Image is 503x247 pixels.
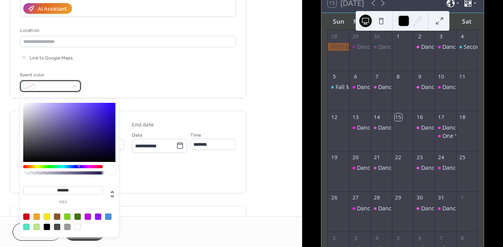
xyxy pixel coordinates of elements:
div: Location [20,26,234,35]
div: Dance Fitness [349,43,370,51]
div: 1 [459,194,466,201]
div: #9B9B9B [64,224,71,230]
div: 29 [395,194,402,201]
div: Dance Fitness Class [371,124,392,132]
div: 19 [330,154,338,161]
div: 2 [416,33,423,40]
div: 28 [373,194,380,201]
div: #D0021B [23,214,30,220]
div: #BD10E0 [85,214,91,220]
div: Dance Fitness Class [434,83,456,91]
label: hex [23,200,103,204]
div: 6 [416,234,423,241]
div: End date [132,121,154,129]
div: Dance Fitness [349,164,370,172]
div: Dance Fitness Class [371,83,392,91]
div: Dance Fitness Class [421,43,473,51]
div: Dance Fitness Class [413,164,434,172]
div: 30 [373,33,380,40]
div: 4 [373,234,380,241]
div: 15 [395,113,402,121]
div: Dance Fitness Class [421,164,473,172]
div: Dance Fitness [349,124,370,132]
div: Dance Fitness Class [378,43,430,51]
div: #F5A623 [33,214,40,220]
div: #F8E71C [44,214,50,220]
div: 28 [330,33,338,40]
div: #4A90E2 [105,214,111,220]
div: Dance Fitness Class [442,204,494,212]
div: 21 [373,154,380,161]
div: 23 [416,154,423,161]
div: One Year Anniversary Party! [434,132,456,140]
div: 22 [395,154,402,161]
div: 25 [459,154,466,161]
div: Dance Fitness Class [442,124,494,132]
div: Dance Fitness Class [371,164,392,172]
div: Dance Fitness Class [413,43,434,51]
div: 4 [459,33,466,40]
div: VISIT US AT THE TRADE SHOW!!! [328,43,349,51]
div: Dance Fitness Class [378,124,430,132]
div: 5 [330,73,338,80]
div: 7 [373,73,380,80]
div: 10 [438,73,445,80]
div: Dance Fitness Class [413,83,434,91]
div: AI Assistant [38,5,67,13]
div: Dance Fitness Class [421,204,473,212]
div: 5 [395,234,402,241]
div: #7ED321 [64,214,71,220]
div: 30 [416,194,423,201]
div: Dance Fitness Class [371,204,392,212]
a: Cancel [13,223,61,241]
div: #4A4A4A [54,224,60,230]
div: 11 [459,73,466,80]
div: Dance Fitness [357,83,393,91]
div: #000000 [44,224,50,230]
div: Dance Fitness Class [434,164,456,172]
div: 9 [416,73,423,80]
div: 26 [330,194,338,201]
div: Sun [328,13,349,30]
div: Fall Market at The Dancery! [336,83,408,91]
div: Dance Fitness Class [371,43,392,51]
div: Dance Fitness Class [434,204,456,212]
div: 2 [330,234,338,241]
div: 3 [438,33,445,40]
div: #417505 [74,214,81,220]
span: Time [190,131,201,139]
div: Dance Fitness Class [442,164,494,172]
div: Dance Fitness Class [378,164,430,172]
div: 8 [459,234,466,241]
div: #8B572A [54,214,60,220]
div: 24 [438,154,445,161]
div: 8 [395,73,402,80]
div: Dance Fitness [357,43,393,51]
div: Dance Fitness Class [378,83,430,91]
div: Secondhand Sell & Shop! [456,43,477,51]
div: 7 [438,234,445,241]
div: 12 [330,113,338,121]
div: Dance Fitness [349,204,370,212]
div: Dance Fitness [357,124,393,132]
div: Dance Fitness [349,83,370,91]
div: Dance Fitness Class [421,83,473,91]
div: Dance Fitness Class [434,43,456,51]
div: #FFFFFF [74,224,81,230]
div: Sat [456,13,477,30]
div: 27 [352,194,359,201]
div: #9013FE [95,214,101,220]
div: 17 [438,113,445,121]
span: Date [132,131,143,139]
div: Dance Fitness Class [413,204,434,212]
div: #B8E986 [33,224,40,230]
div: 18 [459,113,466,121]
div: 16 [416,113,423,121]
div: Event color [20,71,79,79]
div: 13 [352,113,359,121]
div: 14 [373,113,380,121]
div: Fall Market at The Dancery! [328,83,349,91]
div: 1 [395,33,402,40]
div: 20 [352,154,359,161]
div: 3 [352,234,359,241]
